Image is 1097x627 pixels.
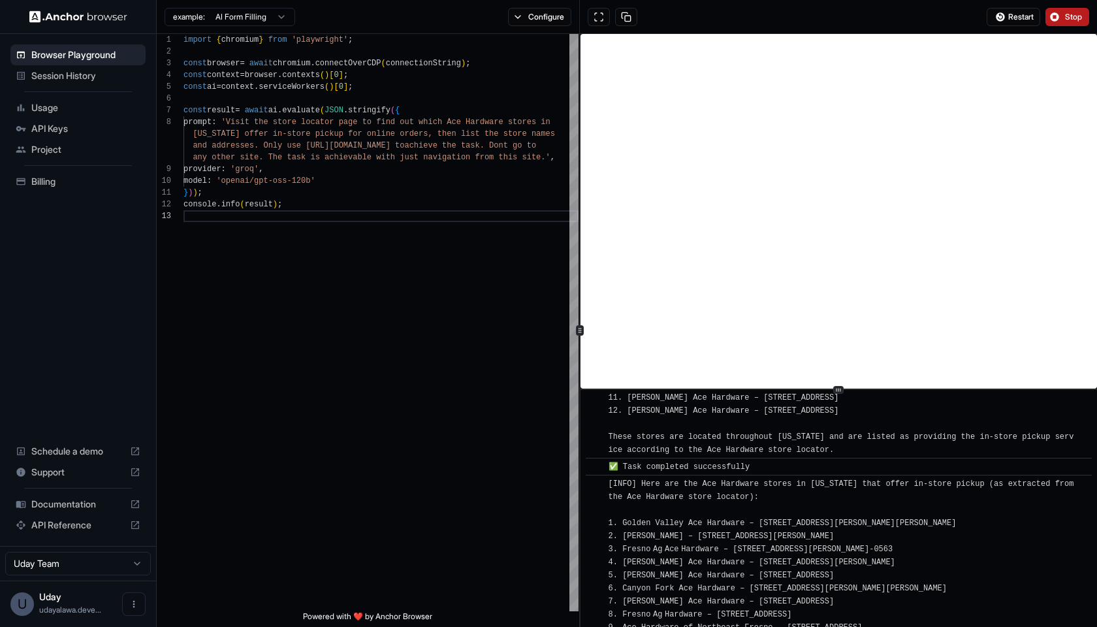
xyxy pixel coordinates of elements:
span: { [216,35,221,44]
span: const [183,71,207,80]
span: ( [390,106,395,115]
span: ​ [592,477,599,490]
span: 'openai/gpt-oss-120b' [216,176,315,185]
span: const [183,82,207,91]
span: Schedule a demo [31,445,125,458]
div: Project [10,139,146,160]
span: ( [240,200,244,209]
span: Documentation [31,498,125,511]
span: , [550,153,555,162]
span: 'groq' [231,165,259,174]
div: 12 [157,199,171,210]
span: await [249,59,273,68]
span: , then list the store names [428,129,554,138]
span: Billing [31,175,140,188]
span: Uday [39,591,61,602]
span: connectionString [386,59,461,68]
span: ) [273,200,278,209]
span: ) [461,59,466,68]
div: U [10,592,34,616]
span: Restart [1008,12,1034,22]
div: 2 [157,46,171,57]
span: from [268,35,287,44]
img: Anchor Logo [29,10,127,23]
span: ; [198,188,202,197]
span: example: [173,12,205,22]
span: } [183,188,188,197]
span: . [278,71,282,80]
span: ( [320,71,325,80]
button: Copy session ID [615,8,637,26]
div: 6 [157,93,171,104]
span: context [221,82,254,91]
span: } [259,35,263,44]
span: console [183,200,216,209]
span: ​ [592,460,599,474]
button: Configure [508,8,571,26]
span: ] [339,71,343,80]
span: ; [343,71,348,80]
button: Open menu [122,592,146,616]
span: result [207,106,235,115]
span: achieve the task. Dont go to [404,141,536,150]
span: avigation from this site.' [428,153,550,162]
span: [US_STATE] offer in-store pickup for online orders [193,129,428,138]
div: 5 [157,81,171,93]
span: udayalawa.developer@gmail.com [39,605,101,615]
div: API Reference [10,515,146,536]
span: Powered with ❤️ by Anchor Browser [303,611,432,627]
span: await [245,106,268,115]
span: info [221,200,240,209]
div: 11 [157,187,171,199]
span: : [212,118,216,127]
div: 8 [157,116,171,128]
span: API Keys [31,122,140,135]
span: Support [31,466,125,479]
span: serviceWorkers [259,82,325,91]
div: Billing [10,171,146,192]
span: connectOverCDP [315,59,381,68]
span: , [259,165,263,174]
span: = [240,59,244,68]
span: and addresses. Only use [URL][DOMAIN_NAME] to [193,141,404,150]
button: Stop [1045,8,1089,26]
span: ] [343,82,348,91]
span: = [240,71,244,80]
span: API Reference [31,519,125,532]
span: : [207,176,212,185]
span: evaluate [282,106,320,115]
span: result [245,200,273,209]
span: : [221,165,226,174]
span: . [343,106,348,115]
span: JSON [325,106,343,115]
span: = [216,82,221,91]
span: Stop [1065,12,1083,22]
span: model [183,176,207,185]
span: ; [348,82,353,91]
span: ) [329,82,334,91]
div: 13 [157,210,171,222]
span: 0 [334,71,338,80]
span: ✅ Task completed successfully [609,462,750,472]
span: . [254,82,259,91]
span: 0 [339,82,343,91]
div: 9 [157,163,171,175]
span: browser [207,59,240,68]
span: const [183,106,207,115]
span: ( [320,106,325,115]
span: chromium [273,59,311,68]
span: const [183,59,207,68]
span: ( [325,82,329,91]
span: . [216,200,221,209]
span: Session History [31,69,140,82]
span: 'playwright' [292,35,348,44]
span: Usage [31,101,140,114]
div: Support [10,462,146,483]
span: ) [188,188,193,197]
span: ai [207,82,216,91]
div: API Keys [10,118,146,139]
span: ; [466,59,470,68]
span: context [207,71,240,80]
span: ai [268,106,278,115]
div: Browser Playground [10,44,146,65]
